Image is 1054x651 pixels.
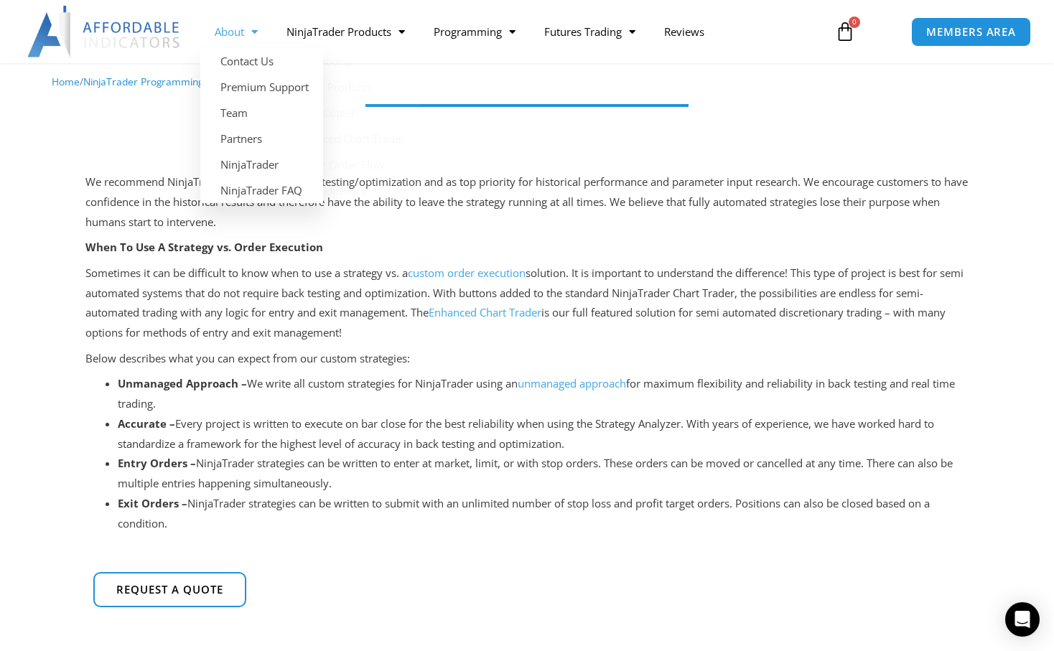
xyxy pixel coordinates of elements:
[911,17,1031,47] a: MEMBERS AREA
[85,349,969,369] p: Below describes what you can expect from our custom strategies:
[27,6,182,57] img: LogoAI | Affordable Indicators – NinjaTrader
[118,496,930,530] span: NinjaTrader strategies can be written to submit with an unlimited number of stop loss and profit ...
[116,584,223,595] span: Request a quote
[52,75,80,88] a: Home
[200,74,323,100] a: Premium Support
[118,496,187,510] strong: Exit Orders –
[849,17,860,28] span: 0
[518,376,626,390] a: unmanaged approach
[272,48,419,74] a: Promotions
[200,15,822,48] nav: Menu
[118,376,247,390] strong: Unmanaged Approach –
[408,266,526,280] a: custom order execution
[52,72,1003,91] nav: Breadcrumb
[200,177,323,203] a: NinjaTrader FAQ
[118,456,196,470] strong: Entry Orders –
[272,100,419,126] a: Trade Copier
[85,240,323,254] strong: When To Use A Strategy vs. Order Execution
[419,15,530,48] a: Programming
[650,15,719,48] a: Reviews
[118,416,934,451] span: Every project is written to execute on bar close for the best reliability when using the Strategy...
[272,151,419,177] a: Impact Order Flow
[200,100,323,126] a: Team
[118,456,953,490] span: NinjaTrader strategies can be written to enter at market, limit, or with stop orders. These order...
[813,11,877,52] a: 0
[530,15,650,48] a: Futures Trading
[272,48,419,203] ul: NinjaTrader Products
[118,376,955,411] span: for maximum flexibility and reliability in back testing and real time trading.
[272,177,419,203] a: Best Indicators
[272,126,419,151] a: Enhanced Chart Trader
[85,263,969,343] p: Sometimes it can be difficult to know when to use a strategy vs. a solution. It is important to u...
[85,172,969,233] p: We recommend NinjaTrader strategies for back testing/optimization and as top priority for histori...
[118,376,518,390] span: We write all custom strategies for NinjaTrader using an
[200,48,323,74] a: Contact Us
[200,126,323,151] a: Partners
[1005,602,1040,637] div: Open Intercom Messenger
[83,75,203,88] a: NinjaTrader Programming
[926,27,1016,37] span: MEMBERS AREA
[200,48,323,203] ul: About
[272,74,419,100] a: See All Products
[118,416,175,431] strong: Accurate –
[429,305,541,319] a: Enhanced Chart Trader
[200,15,272,48] a: About
[272,15,419,48] a: NinjaTrader Products
[200,151,323,177] a: NinjaTrader
[93,572,246,607] a: Request a quote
